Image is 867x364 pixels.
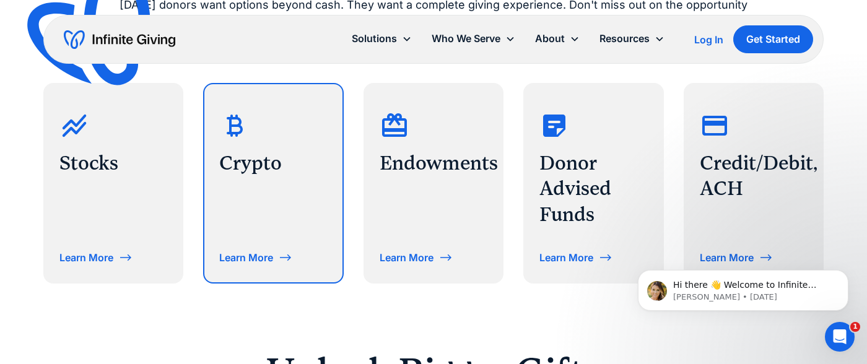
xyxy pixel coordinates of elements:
[825,322,855,352] iframe: Intercom live chat
[422,25,525,52] div: Who We Serve
[535,30,565,47] div: About
[619,244,867,331] iframe: Intercom notifications message
[219,150,327,176] h3: Crypto
[364,83,503,284] a: EndowmentsLearn More
[684,83,824,284] a: Credit/Debit, ACHLearn More
[733,25,813,53] a: Get Started
[694,32,723,47] a: Log In
[694,35,723,45] div: Log In
[599,30,650,47] div: Resources
[43,83,183,284] a: StocksLearn More
[59,150,167,176] h3: Stocks
[590,25,674,52] div: Resources
[700,150,808,202] h3: Credit/Debit, ACH
[64,30,175,50] a: home
[203,83,343,284] a: CryptoLearn More
[59,253,113,262] div: Learn More
[352,30,397,47] div: Solutions
[432,30,500,47] div: Who We Serve
[342,25,422,52] div: Solutions
[539,150,647,228] h3: Donor Advised Funds
[539,253,593,262] div: Learn More
[219,253,273,262] div: Learn More
[525,25,590,52] div: About
[380,253,434,262] div: Learn More
[523,83,663,284] a: Donor Advised FundsLearn More
[380,150,487,176] h3: Endowments
[850,322,860,332] span: 1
